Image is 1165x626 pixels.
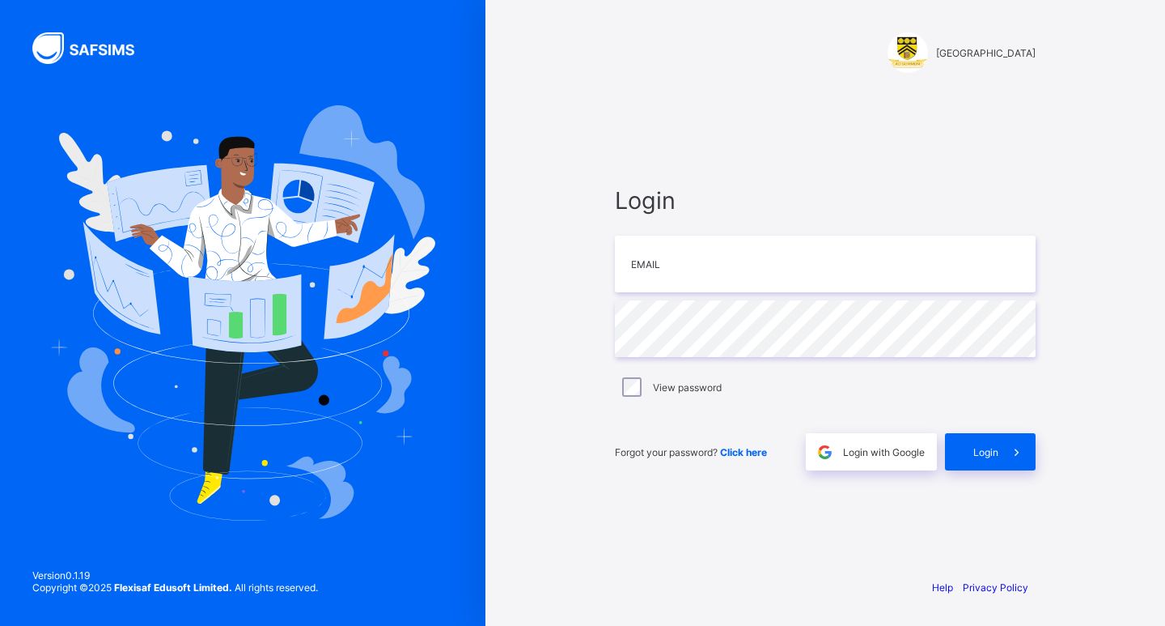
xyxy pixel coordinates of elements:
[936,47,1036,59] span: [GEOGRAPHIC_DATA]
[32,569,318,581] span: Version 0.1.19
[32,581,318,594] span: Copyright © 2025 All rights reserved.
[114,581,232,594] strong: Flexisaf Edusoft Limited.
[50,105,435,520] img: Hero Image
[932,581,953,594] a: Help
[963,581,1028,594] a: Privacy Policy
[720,446,767,458] a: Click here
[615,446,767,458] span: Forgot your password?
[615,186,1036,215] span: Login
[653,381,722,394] label: View password
[843,446,925,458] span: Login with Google
[815,443,834,462] img: google.396cfc9801f0270233282035f929180a.svg
[32,32,154,64] img: SAFSIMS Logo
[973,446,998,458] span: Login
